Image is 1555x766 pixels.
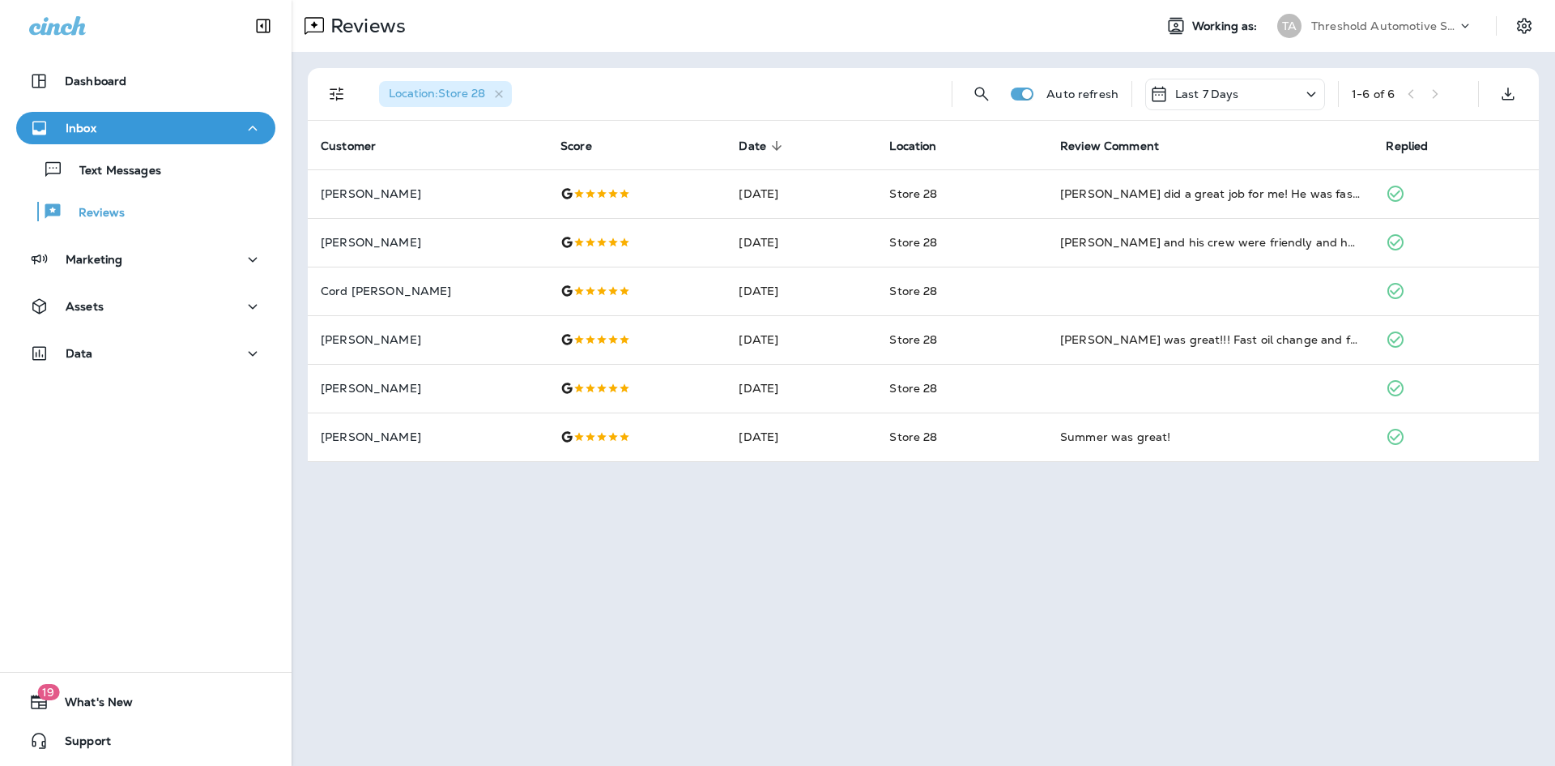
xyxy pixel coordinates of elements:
span: Review Comment [1060,139,1180,153]
button: Search Reviews [965,78,998,110]
p: [PERSON_NAME] [321,430,535,443]
div: Summer was great! [1060,429,1360,445]
span: Date [739,139,766,153]
td: [DATE] [726,169,876,218]
p: [PERSON_NAME] [321,187,535,200]
span: Customer [321,139,376,153]
p: Dashboard [65,75,126,88]
div: Danny and his crew were friendly and honest with what my car needed. Oil change was quick and mad... [1060,234,1360,250]
button: Inbox [16,112,275,144]
button: Data [16,337,275,370]
p: [PERSON_NAME] [321,236,535,249]
td: [DATE] [726,315,876,364]
td: [DATE] [726,364,876,413]
p: Data [66,347,93,360]
div: Jared was great!!! Fast oil change and friendly service! [1060,332,1360,348]
span: Replied [1386,139,1428,153]
p: Inbox [66,122,96,135]
span: Location [889,139,957,153]
span: Replied [1386,139,1449,153]
div: Jared did a great job for me! He was fast, informative and nice. Thanks! [1060,186,1360,202]
button: Marketing [16,243,275,276]
span: Store 28 [889,186,937,201]
span: Store 28 [889,430,937,444]
p: Marketing [66,253,122,266]
td: [DATE] [726,267,876,315]
p: Assets [66,300,104,313]
span: Customer [321,139,397,153]
p: Threshold Automotive Service dba Grease Monkey [1311,19,1457,32]
p: Auto refresh [1046,88,1118,101]
p: [PERSON_NAME] [321,382,535,395]
span: Store 28 [889,284,937,298]
span: Review Comment [1060,139,1159,153]
button: Filters [321,78,353,110]
td: [DATE] [726,218,876,267]
div: Location:Store 28 [379,81,512,107]
span: Score [560,139,613,153]
button: Dashboard [16,65,275,97]
p: Text Messages [63,164,161,179]
div: TA [1277,14,1302,38]
span: Support [49,734,111,754]
button: Text Messages [16,152,275,186]
button: Collapse Sidebar [241,10,286,42]
span: Location [889,139,936,153]
button: Settings [1510,11,1539,41]
p: Cord [PERSON_NAME] [321,285,535,297]
span: Store 28 [889,332,937,347]
span: Store 28 [889,235,937,250]
span: What's New [49,695,133,715]
button: Support [16,725,275,757]
p: Reviews [62,206,125,221]
span: Score [560,139,592,153]
span: Working as: [1192,19,1261,33]
button: 19What's New [16,686,275,718]
button: Export as CSV [1492,78,1524,110]
p: Last 7 Days [1175,88,1239,101]
span: 19 [37,684,59,700]
p: [PERSON_NAME] [321,333,535,346]
td: [DATE] [726,413,876,461]
span: Date [739,139,787,153]
p: Reviews [324,14,406,38]
span: Store 28 [889,381,937,396]
span: Location : Store 28 [389,86,485,101]
button: Reviews [16,195,275,229]
button: Assets [16,290,275,323]
div: 1 - 6 of 6 [1352,88,1395,101]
